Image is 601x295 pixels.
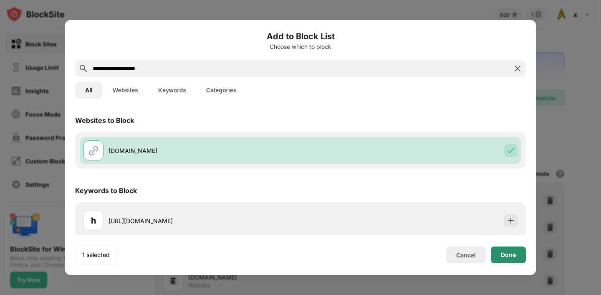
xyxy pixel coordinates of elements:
div: Keywords to Block [75,186,137,195]
div: [DOMAIN_NAME] [109,146,300,155]
img: search.svg [78,64,88,74]
img: search-close [513,64,523,74]
h6: Add to Block List [75,30,526,43]
div: Choose which to block [75,43,526,50]
button: Categories [196,82,246,99]
div: Websites to Block [75,116,134,125]
img: url.svg [88,145,98,155]
div: [URL][DOMAIN_NAME] [109,216,300,225]
div: h [91,214,96,227]
div: Cancel [456,252,476,259]
button: Keywords [148,82,196,99]
button: All [75,82,103,99]
div: 1 selected [82,251,110,259]
div: Done [501,252,516,258]
button: Websites [103,82,148,99]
